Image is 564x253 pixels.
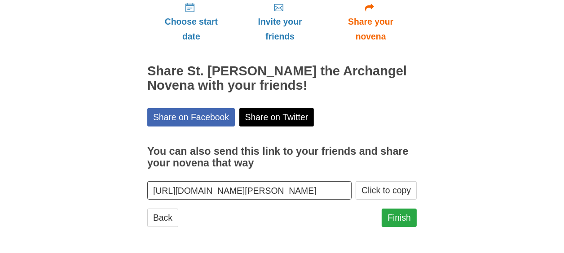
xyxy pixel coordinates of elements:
[147,146,417,169] h3: You can also send this link to your friends and share your novena that way
[382,209,417,227] a: Finish
[356,181,417,200] button: Click to copy
[156,14,226,44] span: Choose start date
[244,14,316,44] span: Invite your friends
[334,14,408,44] span: Share your novena
[147,108,235,126] a: Share on Facebook
[239,108,314,126] a: Share on Twitter
[147,64,417,93] h2: Share St. [PERSON_NAME] the Archangel Novena with your friends!
[147,209,178,227] a: Back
